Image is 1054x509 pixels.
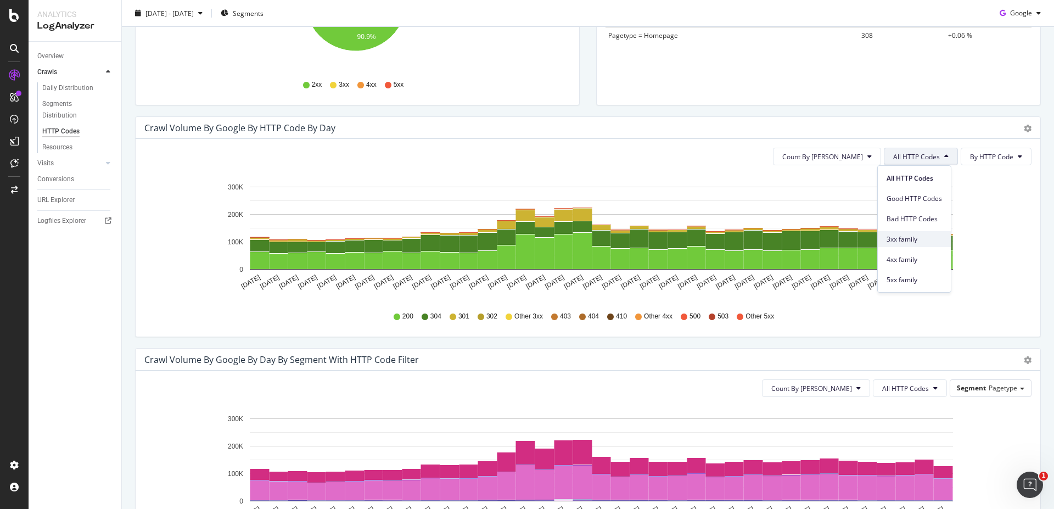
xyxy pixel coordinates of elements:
button: By HTTP Code [961,148,1031,165]
span: Segments [233,8,263,18]
span: Other 4xx [644,312,672,321]
span: All HTTP Codes [893,152,940,161]
div: Segments Distribution [42,98,103,121]
text: 100K [228,238,243,246]
div: LogAnalyzer [37,20,113,32]
span: 4xx family [887,255,942,265]
button: Google [995,4,1045,22]
span: 410 [616,312,627,321]
span: Other 5xx [745,312,774,321]
div: Analytics [37,9,113,20]
div: Overview [37,51,64,62]
button: All HTTP Codes [873,379,947,397]
text: [DATE] [278,273,300,290]
button: Count By [PERSON_NAME] [773,148,881,165]
div: Logfiles Explorer [37,215,86,227]
div: Daily Distribution [42,82,93,94]
text: 90.9% [357,33,375,41]
span: 302 [486,312,497,321]
text: 200K [228,443,243,450]
a: Logfiles Explorer [37,215,114,227]
span: 301 [458,312,469,321]
text: 300K [228,415,243,423]
span: All HTTP Codes [887,174,942,183]
span: 304 [430,312,441,321]
div: URL Explorer [37,194,75,206]
span: 3xx [339,80,349,90]
div: gear [1024,356,1031,364]
span: Segment [957,383,986,393]
span: 4xx [366,80,377,90]
text: [DATE] [354,273,375,290]
svg: A chart. [144,174,1023,301]
div: Crawl Volume by google by Day by Segment with HTTP Code Filter [144,354,419,365]
text: [DATE] [316,273,338,290]
text: [DATE] [676,273,698,290]
span: 200 [402,312,413,321]
span: 500 [689,312,700,321]
text: [DATE] [259,273,281,290]
button: Count By [PERSON_NAME] [762,379,870,397]
span: Other 3xx [514,312,543,321]
a: Segments Distribution [42,98,114,121]
div: Visits [37,158,54,169]
text: [DATE] [810,273,832,290]
text: [DATE] [240,273,262,290]
a: Resources [42,142,114,153]
text: [DATE] [335,273,357,290]
text: 200K [228,211,243,219]
text: [DATE] [620,273,642,290]
span: 404 [588,312,599,321]
div: Crawl Volume by google by HTTP Code by Day [144,122,335,133]
text: 0 [239,266,243,273]
span: By HTTP Code [970,152,1013,161]
a: Conversions [37,174,114,185]
text: 300K [228,183,243,191]
div: Conversions [37,174,74,185]
span: Count By Day [771,384,852,393]
span: +0.06 % [948,31,972,40]
text: 100K [228,470,243,478]
text: [DATE] [771,273,793,290]
span: All HTTP Codes [882,384,929,393]
text: [DATE] [828,273,850,290]
text: [DATE] [543,273,565,290]
button: All HTTP Codes [884,148,958,165]
text: [DATE] [790,273,812,290]
text: [DATE] [296,273,318,290]
text: [DATE] [430,273,452,290]
div: Crawls [37,66,57,78]
text: [DATE] [848,273,870,290]
span: 503 [717,312,728,321]
text: [DATE] [506,273,528,290]
span: Pagetype = Homepage [608,31,678,40]
span: Pagetype [989,383,1017,393]
button: [DATE] - [DATE] [131,4,207,22]
iframe: Intercom live chat [1017,472,1043,498]
text: [DATE] [525,273,547,290]
text: [DATE] [638,273,660,290]
text: [DATE] [391,273,413,290]
text: [DATE] [601,273,623,290]
button: Segments [216,4,268,22]
a: Overview [37,51,114,62]
text: [DATE] [468,273,490,290]
text: [DATE] [715,273,737,290]
span: Google [1010,8,1032,18]
span: 1 [1039,472,1048,480]
div: gear [1024,125,1031,132]
span: 3xx family [887,234,942,244]
span: 5xx [394,80,404,90]
span: 5xx family [887,275,942,285]
text: [DATE] [563,273,585,290]
text: [DATE] [753,273,775,290]
a: URL Explorer [37,194,114,206]
div: HTTP Codes [42,126,80,137]
text: [DATE] [373,273,395,290]
a: Crawls [37,66,103,78]
text: [DATE] [448,273,470,290]
text: [DATE] [411,273,433,290]
span: [DATE] - [DATE] [145,8,194,18]
a: Daily Distribution [42,82,114,94]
